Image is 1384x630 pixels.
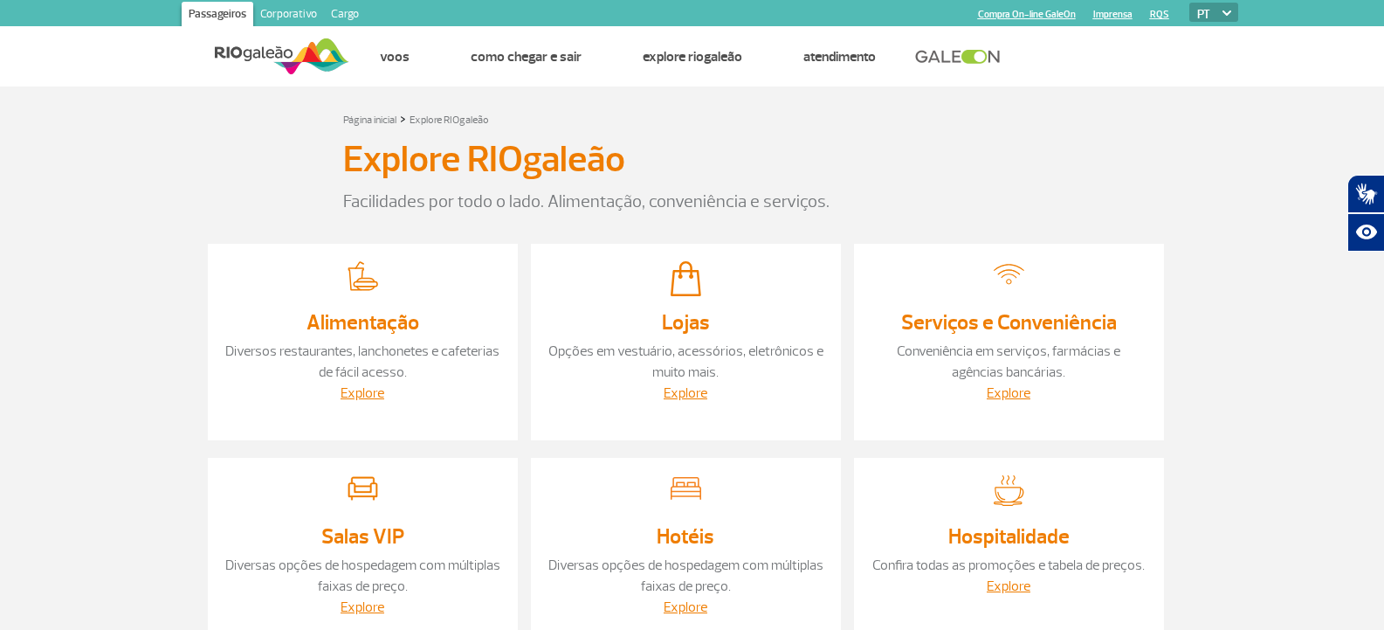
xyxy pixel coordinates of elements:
a: > [400,108,406,128]
a: Serviços e Conveniência [901,309,1117,336]
a: Explore [664,384,707,402]
div: Plugin de acessibilidade da Hand Talk. [1347,175,1384,252]
a: Imprensa [1093,9,1133,20]
a: RQS [1150,9,1169,20]
a: Hospitalidade [948,523,1070,550]
a: Explore [987,578,1030,595]
button: Abrir tradutor de língua de sinais. [1347,175,1384,213]
p: Facilidades por todo o lado. Alimentação, conveniência e serviços. [343,189,1042,215]
a: Atendimento [803,48,876,66]
a: Cargo [324,2,366,30]
a: Explore [987,384,1030,402]
a: Confira todas as promoções e tabela de preços. [872,557,1145,574]
button: Abrir recursos assistivos. [1347,213,1384,252]
a: Página inicial [343,114,396,127]
a: Compra On-line GaleOn [978,9,1076,20]
a: Conveniência em serviços, farmácias e agências bancárias. [897,343,1120,381]
a: Voos [380,48,410,66]
a: Hotéis [657,523,714,550]
a: Diversos restaurantes, lanchonetes e cafeterias de fácil acesso. [225,343,499,381]
a: Explore RIOgaleão [643,48,742,66]
a: Como chegar e sair [471,48,582,66]
a: Opções em vestuário, acessórios, eletrônicos e muito mais. [548,343,823,381]
a: Diversas opções de hospedagem com múltiplas faixas de preço. [225,557,500,595]
a: Diversas opções de hospedagem com múltiplas faixas de preço. [548,557,823,595]
a: Salas VIP [321,523,404,550]
a: Lojas [662,309,710,336]
a: Explore [341,599,384,616]
a: Alimentação [306,309,419,336]
a: Corporativo [253,2,324,30]
a: Explore [341,384,384,402]
a: Passageiros [182,2,253,30]
a: Explore [664,599,707,616]
h3: Explore RIOgaleão [343,138,625,182]
a: Explore RIOgaleão [410,114,489,127]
